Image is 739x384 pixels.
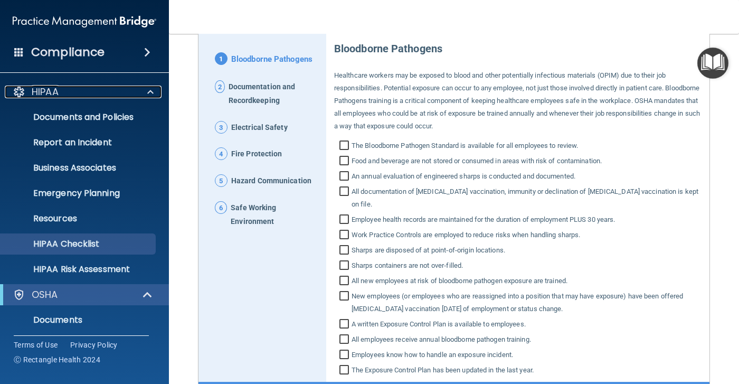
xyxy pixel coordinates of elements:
[339,277,352,287] input: All new employees at risk of bloodborne pathogen exposure are trained.
[7,112,151,123] p: Documents and Policies
[215,174,228,187] span: 5
[13,11,156,32] img: PMB logo
[7,213,151,224] p: Resources
[352,155,602,167] span: Food and beverage are not stored or consumed in areas with risk of contamination.
[231,147,282,161] span: Fire Protection
[229,80,318,108] span: Documentation and Recordkeeping
[231,201,318,229] span: Safe Working Environment
[339,157,352,167] input: Food and beverage are not stored or consumed in areas with risk of contamination.
[231,174,311,188] span: Hazard Communication
[7,264,151,275] p: HIPAA Risk Assessment
[339,231,352,241] input: Work Practice Controls are employed to reduce risks when handling sharps.
[339,292,352,315] input: New employees (or employees who are reassigned into a position that may have exposure) have been ...
[352,170,575,183] span: An annual evaluation of engineered sharps is conducted and documented.
[215,147,228,160] span: 4
[339,320,352,331] input: A written Exposure Control Plan is available to employees.
[339,216,352,226] input: Employee health records are maintained for the duration of employment PLUS 30 years.
[352,290,702,315] span: New employees (or employees who are reassigned into a position that may have exposure) have been ...
[215,52,228,65] span: 1
[339,188,352,211] input: All documentation of [MEDICAL_DATA] vaccination, immunity or declination of [MEDICAL_DATA] vaccin...
[352,259,463,272] span: Sharps containers are not over‐filled.
[231,121,288,135] span: Electrical Safety
[339,351,352,361] input: Employees know how to handle an exposure incident.
[334,34,702,59] p: Bloodborne Pathogens
[32,86,59,98] p: HIPAA
[215,121,228,134] span: 3
[697,48,728,79] button: Open Resource Center
[352,213,615,226] span: Employee health records are maintained for the duration of employment PLUS 30 years.
[352,275,567,287] span: All new employees at risk of bloodborne pathogen exposure are trained.
[352,244,505,257] span: Sharps are disposed of at point‐of‐origin locations.
[215,201,227,214] span: 6
[352,318,526,331] span: A written Exposure Control Plan is available to employees.
[339,172,352,183] input: An annual evaluation of engineered sharps is conducted and documented.
[339,246,352,257] input: Sharps are disposed of at point‐of‐origin locations.
[352,364,534,377] span: The Exposure Control Plan has been updated in the last year.
[215,80,225,93] span: 2
[7,239,151,249] p: HIPAA Checklist
[339,366,352,377] input: The Exposure Control Plan has been updated in the last year.
[14,340,58,350] a: Terms of Use
[339,142,352,152] input: The Bloodborne Pathogen Standard is available for all employees to review.
[70,340,118,350] a: Privacy Policy
[7,315,151,325] p: Documents
[14,354,100,365] span: Ⓒ Rectangle Health 2024
[7,137,151,148] p: Report an Incident
[13,86,154,98] a: HIPAA
[13,288,153,301] a: OSHA
[7,188,151,199] p: Emergency Planning
[352,333,531,346] span: All employees receive annual bloodborne pathogen training.
[231,52,312,67] span: Bloodborne Pathogens
[352,139,578,152] span: The Bloodborne Pathogen Standard is available for all employees to review.
[352,185,702,211] span: All documentation of [MEDICAL_DATA] vaccination, immunity or declination of [MEDICAL_DATA] vaccin...
[339,261,352,272] input: Sharps containers are not over‐filled.
[32,288,58,301] p: OSHA
[339,335,352,346] input: All employees receive annual bloodborne pathogen training.
[334,69,702,133] p: Healthcare workers may be exposed to blood and other potentially infectious materials (OPIM) due ...
[352,229,580,241] span: Work Practice Controls are employed to reduce risks when handling sharps.
[7,163,151,173] p: Business Associates
[31,45,105,60] h4: Compliance
[352,349,513,361] span: Employees know how to handle an exposure incident.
